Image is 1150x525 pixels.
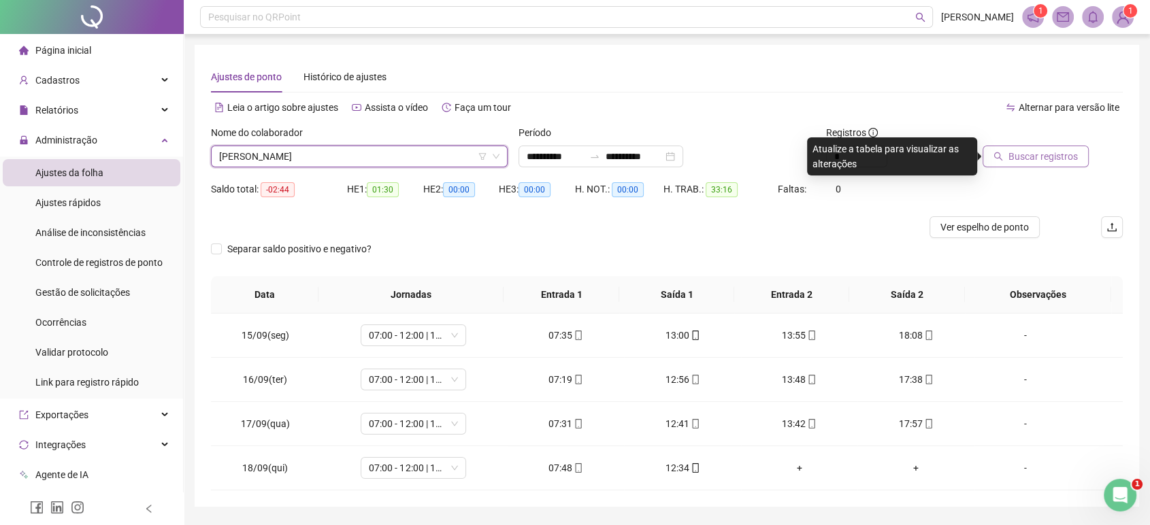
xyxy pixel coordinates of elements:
span: Assista o vídeo [365,102,428,113]
span: facebook [30,501,44,514]
span: export [19,410,29,420]
div: + [752,460,847,475]
span: filter [478,152,487,160]
th: Entrada 1 [504,276,619,314]
span: 07:00 - 12:00 | 13:00 - 17:00 [369,369,458,390]
span: Alternar para versão lite [1019,102,1119,113]
span: -02:44 [261,182,295,197]
span: mobile [923,375,934,384]
span: Observações [976,287,1100,302]
span: bell [1087,11,1099,23]
span: info-circle [868,128,878,137]
span: Ajustes da folha [35,167,103,178]
div: - [985,460,1066,475]
span: file-text [214,103,224,112]
span: Administração [35,135,97,146]
span: mobile [806,375,817,384]
div: HE 3: [499,182,575,197]
div: 13:00 [635,328,729,343]
div: - [985,328,1066,343]
span: Registros [826,125,878,140]
div: 13:48 [752,372,847,387]
span: mobile [689,419,700,428]
span: mobile [572,463,583,473]
span: Relatórios [35,105,78,116]
span: 15/09(seg) [242,330,289,341]
div: H. NOT.: [575,182,663,197]
div: 17:57 [868,416,963,431]
span: lock [19,135,29,145]
span: left [144,504,154,513]
label: Período [519,125,560,140]
span: 33:16 [706,182,738,197]
div: 07:48 [519,460,613,475]
span: Página inicial [35,45,91,56]
span: to [589,151,600,162]
div: HE 1: [347,182,423,197]
div: Atualize a tabela para visualizar as alterações [807,137,977,175]
button: Ver espelho de ponto [930,216,1040,238]
span: Ocorrências [35,317,86,328]
span: swap [1006,103,1015,112]
th: Jornadas [318,276,504,314]
span: 00:00 [612,182,644,197]
span: Gestão de solicitações [35,287,130,298]
span: user-add [19,75,29,85]
span: mobile [689,375,700,384]
div: H. TRAB.: [663,182,778,197]
span: mobile [806,331,817,340]
span: 17/09(qua) [241,418,290,429]
span: Ajustes de ponto [211,71,282,82]
span: UILSON DOS SANTOS DE OLIVEIRA [219,146,499,167]
span: Separar saldo positivo e negativo? [222,241,377,256]
span: 00:00 [519,182,551,197]
span: mobile [923,331,934,340]
th: Observações [965,276,1111,314]
span: swap-right [589,151,600,162]
span: mobile [923,419,934,428]
span: mobile [572,375,583,384]
div: 17:38 [868,372,963,387]
span: upload [1106,222,1117,233]
span: 07:00 - 12:00 | 13:00 - 17:00 [369,458,458,478]
span: down [492,152,500,160]
span: Link para registro rápido [35,377,139,388]
th: Saída 2 [849,276,964,314]
span: 01:30 [367,182,399,197]
span: notification [1027,11,1039,23]
th: Entrada 2 [734,276,849,314]
span: sync [19,440,29,450]
div: HE 2: [423,182,499,197]
span: linkedin [50,501,64,514]
span: mobile [689,331,700,340]
div: 07:19 [519,372,613,387]
div: 12:56 [635,372,729,387]
div: 13:55 [752,328,847,343]
div: 12:34 [635,460,729,475]
span: Cadastros [35,75,80,86]
span: Exportações [35,409,88,420]
th: Data [211,276,318,314]
div: 13:42 [752,416,847,431]
span: instagram [71,501,84,514]
span: Controle de registros de ponto [35,257,163,268]
span: youtube [352,103,361,112]
span: Faltas: [777,184,808,194]
span: history [442,103,451,112]
div: Saldo total: [211,182,347,197]
span: mobile [806,419,817,428]
span: Integrações [35,439,86,450]
span: 16/09(ter) [243,374,287,385]
span: Validar protocolo [35,347,108,358]
span: [PERSON_NAME] [941,10,1014,24]
span: 1 [1038,6,1043,16]
button: Buscar registros [983,146,1089,167]
div: 07:35 [519,328,613,343]
iframe: Intercom live chat [1104,479,1136,511]
span: Ajustes rápidos [35,197,101,208]
span: mail [1057,11,1069,23]
div: 18:08 [868,328,963,343]
span: search [993,152,1003,161]
sup: 1 [1034,4,1047,18]
span: Faça um tour [455,102,511,113]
